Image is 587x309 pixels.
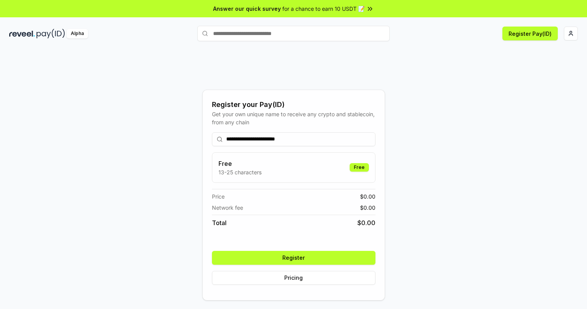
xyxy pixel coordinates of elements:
[212,192,225,200] span: Price
[502,27,558,40] button: Register Pay(ID)
[212,218,227,227] span: Total
[212,99,375,110] div: Register your Pay(ID)
[212,110,375,126] div: Get your own unique name to receive any crypto and stablecoin, from any chain
[212,251,375,265] button: Register
[37,29,65,38] img: pay_id
[212,271,375,285] button: Pricing
[282,5,365,13] span: for a chance to earn 10 USDT 📝
[218,159,262,168] h3: Free
[9,29,35,38] img: reveel_dark
[218,168,262,176] p: 13-25 characters
[357,218,375,227] span: $ 0.00
[360,204,375,212] span: $ 0.00
[213,5,281,13] span: Answer our quick survey
[67,29,88,38] div: Alpha
[360,192,375,200] span: $ 0.00
[212,204,243,212] span: Network fee
[350,163,369,172] div: Free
